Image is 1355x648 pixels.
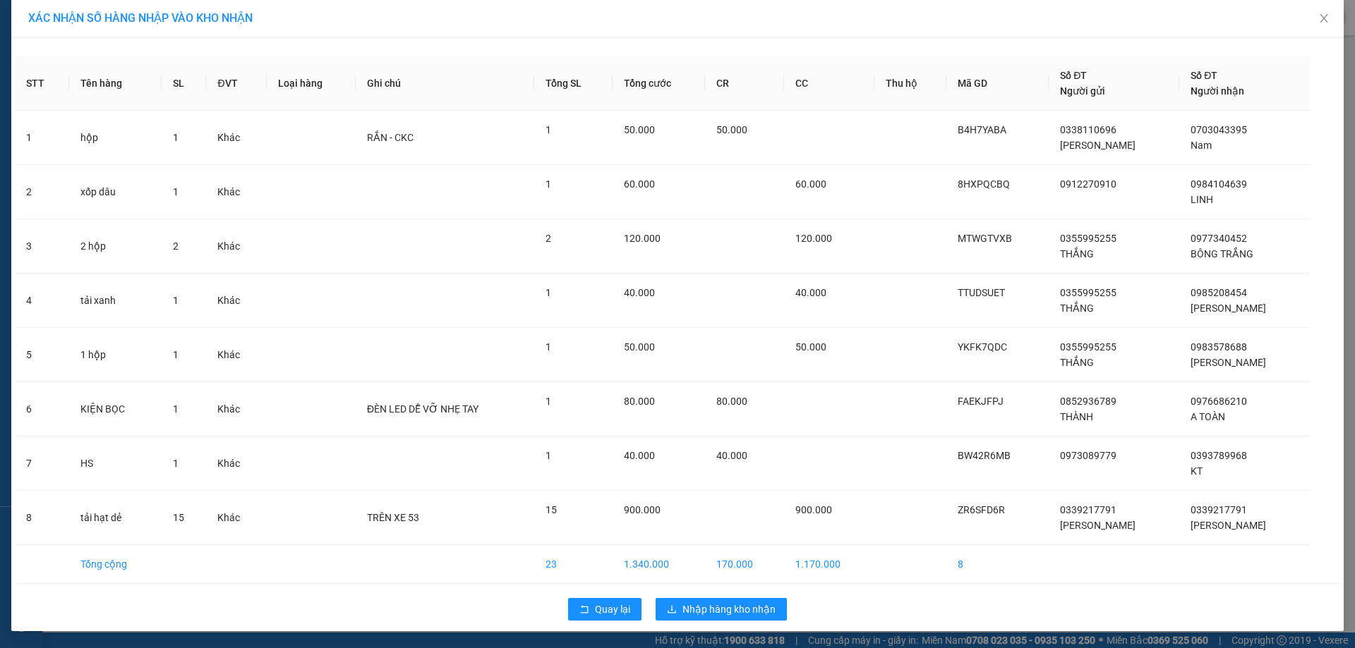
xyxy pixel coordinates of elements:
[546,341,551,353] span: 1
[1060,396,1116,407] span: 0852936789
[595,601,630,617] span: Quay lại
[795,504,832,515] span: 900.000
[1191,85,1244,97] span: Người nhận
[546,233,551,244] span: 2
[15,219,69,274] td: 3
[613,56,706,111] th: Tổng cước
[784,545,874,584] td: 1.170.000
[69,328,161,382] td: 1 hộp
[1060,140,1136,151] span: [PERSON_NAME]
[1060,70,1087,81] span: Số ĐT
[546,396,551,407] span: 1
[206,491,266,545] td: Khác
[1060,450,1116,461] span: 0973089779
[69,165,161,219] td: xốp dâu
[206,436,266,491] td: Khác
[1191,520,1266,531] span: [PERSON_NAME]
[624,287,655,298] span: 40.000
[705,56,784,111] th: CR
[716,396,747,407] span: 80.000
[367,403,478,415] span: ĐÈN LED DỄ VỠ NHẸ TAY
[173,240,179,252] span: 2
[206,328,266,382] td: Khác
[162,56,207,111] th: SL
[69,56,161,111] th: Tên hàng
[624,450,655,461] span: 40.000
[546,124,551,135] span: 1
[1191,233,1247,244] span: 0977340452
[69,545,161,584] td: Tổng cộng
[1060,302,1094,314] span: THẮNG
[624,396,655,407] span: 80.000
[367,512,419,523] span: TRÊN XE 53
[173,295,179,306] span: 1
[1191,287,1247,298] span: 0985208454
[795,287,826,298] span: 40.000
[958,124,1006,135] span: B4H7YABA
[1191,178,1247,190] span: 0984104639
[206,219,266,274] td: Khác
[1318,13,1330,24] span: close
[173,349,179,360] span: 1
[716,450,747,461] span: 40.000
[1191,70,1217,81] span: Số ĐT
[206,274,266,328] td: Khác
[1060,85,1105,97] span: Người gửi
[624,341,655,353] span: 50.000
[795,341,826,353] span: 50.000
[1060,233,1116,244] span: 0355995255
[1060,520,1136,531] span: [PERSON_NAME]
[206,165,266,219] td: Khác
[69,491,161,545] td: tải hạt dẻ
[173,132,179,143] span: 1
[1060,504,1116,515] span: 0339217791
[173,458,179,469] span: 1
[173,186,179,197] span: 1
[958,287,1005,298] span: TTUDSUET
[682,601,776,617] span: Nhập hàng kho nhận
[1191,302,1266,314] span: [PERSON_NAME]
[69,436,161,491] td: HS
[624,504,661,515] span: 900.000
[15,328,69,382] td: 5
[958,396,1004,407] span: FAEKJFPJ
[1060,341,1116,353] span: 0355995255
[267,56,356,111] th: Loại hàng
[958,233,1012,244] span: MTWGTVXB
[15,165,69,219] td: 2
[1191,396,1247,407] span: 0976686210
[1191,341,1247,353] span: 0983578688
[15,56,69,111] th: STT
[1191,465,1203,477] span: KT
[874,56,946,111] th: Thu hộ
[1191,357,1266,368] span: [PERSON_NAME]
[206,56,266,111] th: ĐVT
[1060,287,1116,298] span: 0355995255
[568,598,642,621] button: rollbackQuay lại
[546,287,551,298] span: 1
[15,436,69,491] td: 7
[15,382,69,436] td: 6
[69,274,161,328] td: tải xanh
[1191,124,1247,135] span: 0703043395
[546,450,551,461] span: 1
[69,382,161,436] td: KIỆN BỌC
[656,598,787,621] button: downloadNhập hàng kho nhận
[795,178,826,190] span: 60.000
[624,233,661,244] span: 120.000
[15,111,69,165] td: 1
[69,219,161,274] td: 2 hộp
[958,450,1011,461] span: BW42R6MB
[15,274,69,328] td: 4
[546,504,557,515] span: 15
[1191,504,1247,515] span: 0339217791
[534,545,612,584] td: 23
[1060,248,1094,259] span: THẮNG
[367,132,414,143] span: RẮN - CKC
[958,504,1005,515] span: ZR6SFD6R
[958,178,1010,190] span: 8HXPQCBQ
[1191,140,1212,151] span: Nam
[1060,357,1094,368] span: THẮNG
[1191,248,1253,259] span: BÔNG TRẮNG
[534,56,612,111] th: Tổng SL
